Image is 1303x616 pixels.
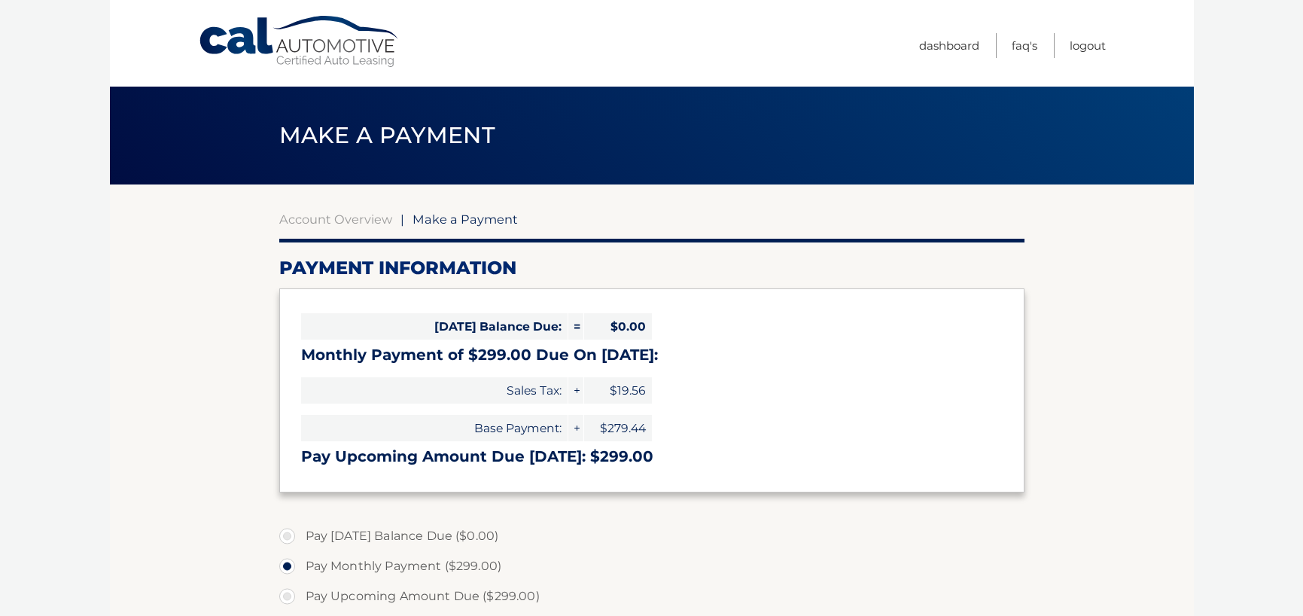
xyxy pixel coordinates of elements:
span: [DATE] Balance Due: [301,313,568,340]
span: Sales Tax: [301,377,568,404]
span: $279.44 [584,415,652,441]
span: + [568,415,583,441]
a: FAQ's [1012,33,1037,58]
span: $0.00 [584,313,652,340]
span: Make a Payment [279,121,495,149]
a: Dashboard [919,33,979,58]
a: Logout [1070,33,1106,58]
h2: Payment Information [279,257,1024,279]
span: Base Payment: [301,415,568,441]
span: = [568,313,583,340]
span: Make a Payment [413,212,518,227]
label: Pay [DATE] Balance Due ($0.00) [279,521,1024,551]
h3: Monthly Payment of $299.00 Due On [DATE]: [301,346,1003,364]
span: $19.56 [584,377,652,404]
label: Pay Monthly Payment ($299.00) [279,551,1024,581]
a: Cal Automotive [198,15,401,69]
a: Account Overview [279,212,392,227]
label: Pay Upcoming Amount Due ($299.00) [279,581,1024,611]
span: + [568,377,583,404]
h3: Pay Upcoming Amount Due [DATE]: $299.00 [301,447,1003,466]
span: | [400,212,404,227]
